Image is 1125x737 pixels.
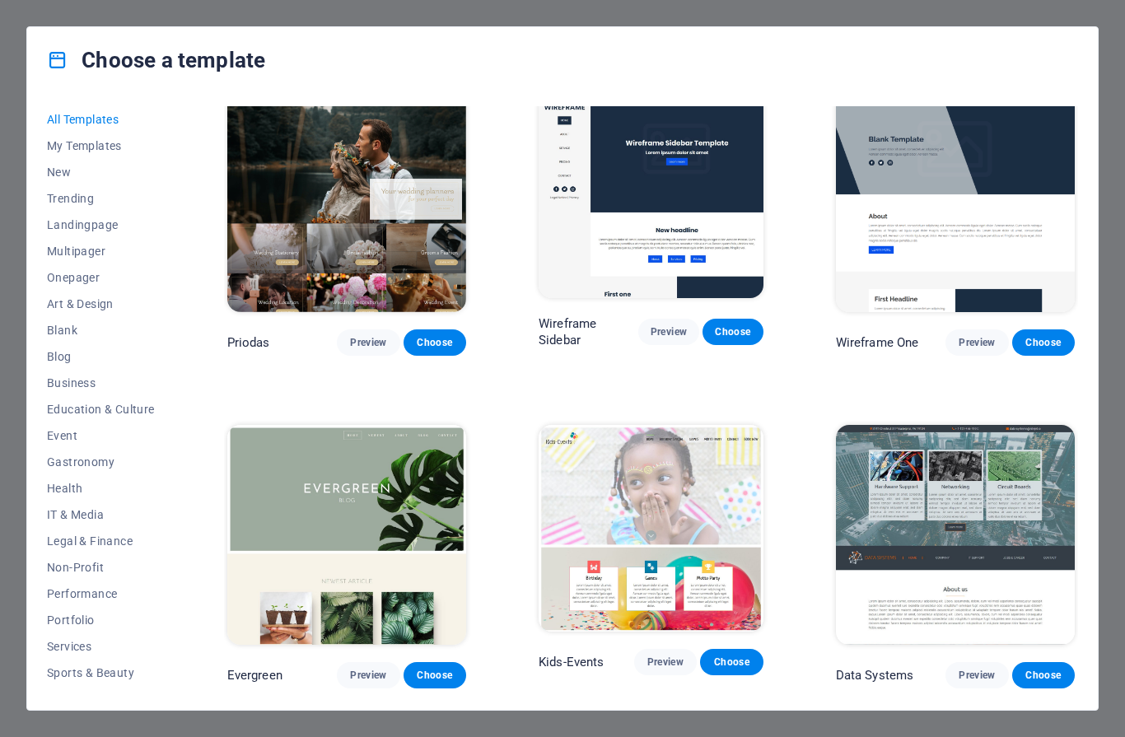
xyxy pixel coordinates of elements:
button: Business [47,370,155,396]
span: Event [47,429,155,442]
span: Choose [417,336,453,349]
span: Preview [959,336,995,349]
img: Evergreen [227,425,466,646]
button: Services [47,633,155,660]
span: Choose [713,655,749,669]
span: Blog [47,350,155,363]
span: My Templates [47,139,155,152]
span: All Templates [47,113,155,126]
button: Preview [638,319,699,345]
span: Portfolio [47,613,155,627]
span: Landingpage [47,218,155,231]
button: All Templates [47,106,155,133]
button: Portfolio [47,607,155,633]
img: Priodas [227,91,466,312]
button: Gastronomy [47,449,155,475]
span: Business [47,376,155,389]
img: Kids-Events [539,425,763,632]
span: Preview [959,669,995,682]
button: Choose [404,329,466,356]
span: Multipager [47,245,155,258]
span: New [47,166,155,179]
button: Preview [337,662,399,688]
button: Sports & Beauty [47,660,155,686]
span: Preview [651,325,686,338]
img: Data Systems [836,425,1075,646]
span: Onepager [47,271,155,284]
span: Choose [417,669,453,682]
button: Choose [1012,329,1075,356]
button: Choose [1012,662,1075,688]
p: Priodas [227,334,270,351]
button: Education & Culture [47,396,155,422]
span: IT & Media [47,508,155,521]
p: Evergreen [227,667,282,683]
span: Choose [1025,336,1062,349]
button: Non-Profit [47,554,155,581]
span: Sports & Beauty [47,666,155,679]
span: Services [47,640,155,653]
button: My Templates [47,133,155,159]
p: Wireframe Sidebar [539,315,638,348]
span: Health [47,482,155,495]
span: Choose [1025,669,1062,682]
button: Art & Design [47,291,155,317]
button: IT & Media [47,501,155,528]
button: Onepager [47,264,155,291]
button: Preview [945,662,1008,688]
h4: Choose a template [47,47,265,73]
button: Trades [47,686,155,712]
span: Legal & Finance [47,534,155,548]
img: Wireframe Sidebar [539,91,763,298]
span: Preview [647,655,684,669]
span: Education & Culture [47,403,155,416]
button: Trending [47,185,155,212]
span: Trending [47,192,155,205]
span: Gastronomy [47,455,155,469]
span: Non-Profit [47,561,155,574]
span: Preview [350,669,386,682]
button: Multipager [47,238,155,264]
button: Preview [337,329,399,356]
button: Choose [700,649,763,675]
button: Preview [945,329,1008,356]
button: Event [47,422,155,449]
span: Art & Design [47,297,155,310]
button: New [47,159,155,185]
button: Landingpage [47,212,155,238]
span: Choose [716,325,750,338]
button: Legal & Finance [47,528,155,554]
button: Performance [47,581,155,607]
span: Performance [47,587,155,600]
p: Kids-Events [539,654,605,670]
p: Wireframe One [836,334,919,351]
button: Blog [47,343,155,370]
button: Blank [47,317,155,343]
span: Preview [350,336,386,349]
button: Preview [634,649,697,675]
button: Choose [404,662,466,688]
p: Data Systems [836,667,914,683]
button: Health [47,475,155,501]
span: Blank [47,324,155,337]
img: Wireframe One [836,91,1075,312]
button: Choose [703,319,763,345]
